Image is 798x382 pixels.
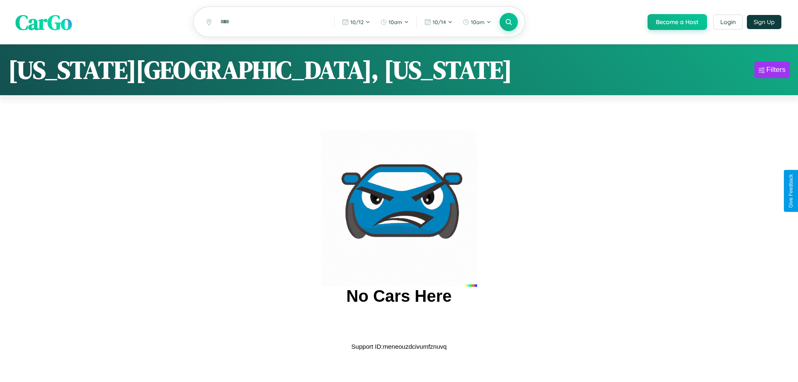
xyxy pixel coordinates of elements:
span: 10 / 14 [433,19,446,25]
p: Support ID: meneouzdcivumfznuvq [351,341,446,352]
button: Filters [754,62,790,78]
button: 10/14 [420,15,457,29]
button: Login [713,15,743,30]
button: 10am [376,15,413,29]
h2: No Cars Here [346,287,451,306]
button: Sign Up [747,15,781,29]
button: Become a Host [648,14,707,30]
h1: [US_STATE][GEOGRAPHIC_DATA], [US_STATE] [8,53,512,87]
span: 10am [471,19,485,25]
span: 10 / 12 [350,19,364,25]
div: Filters [766,66,786,74]
span: CarGo [15,7,72,36]
button: 10am [458,15,495,29]
img: car [321,131,477,287]
button: 10/12 [338,15,374,29]
span: 10am [389,19,402,25]
div: Give Feedback [788,174,794,208]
